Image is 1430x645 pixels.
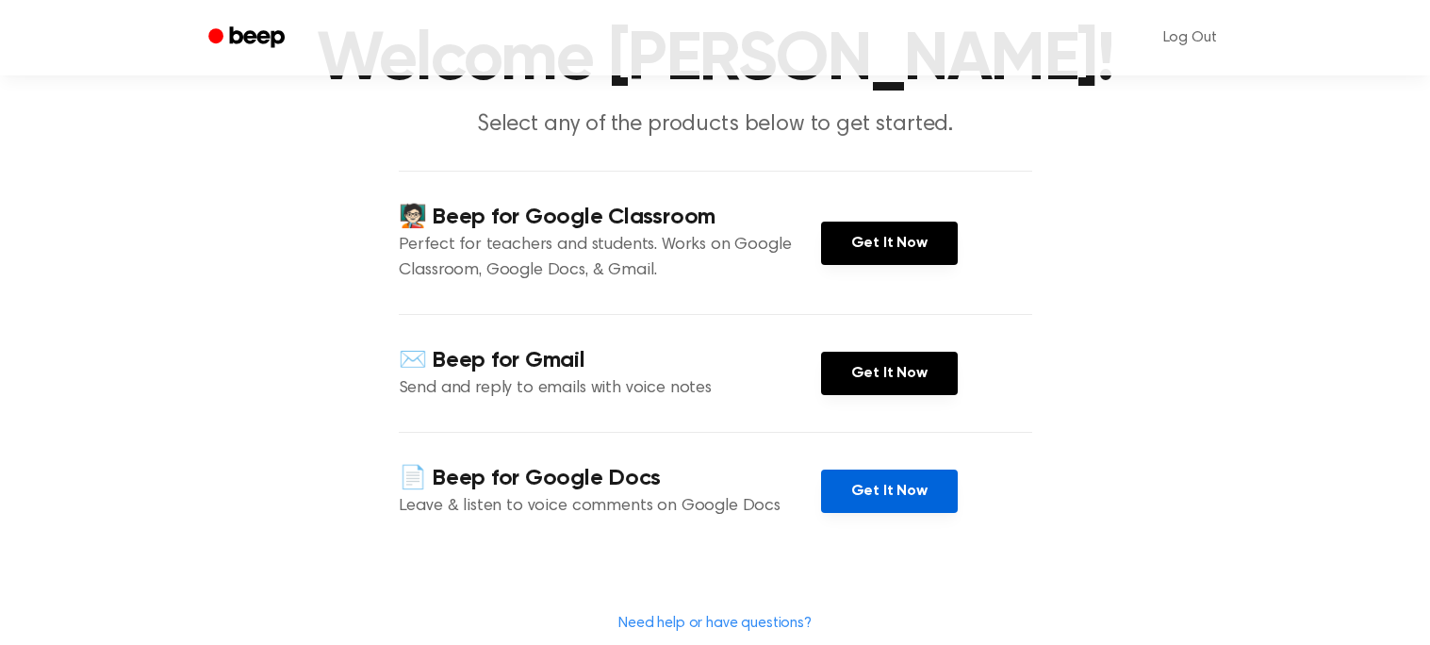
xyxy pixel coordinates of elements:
[399,463,821,494] h4: 📄 Beep for Google Docs
[195,20,302,57] a: Beep
[399,376,821,402] p: Send and reply to emails with voice notes
[821,470,958,513] a: Get It Now
[353,109,1077,141] p: Select any of the products below to get started.
[399,345,821,376] h4: ✉️ Beep for Gmail
[399,233,821,284] p: Perfect for teachers and students. Works on Google Classroom, Google Docs, & Gmail.
[821,222,958,265] a: Get It Now
[1144,15,1236,60] a: Log Out
[618,616,812,631] a: Need help or have questions?
[399,202,821,233] h4: 🧑🏻‍🏫 Beep for Google Classroom
[399,494,821,520] p: Leave & listen to voice comments on Google Docs
[821,352,958,395] a: Get It Now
